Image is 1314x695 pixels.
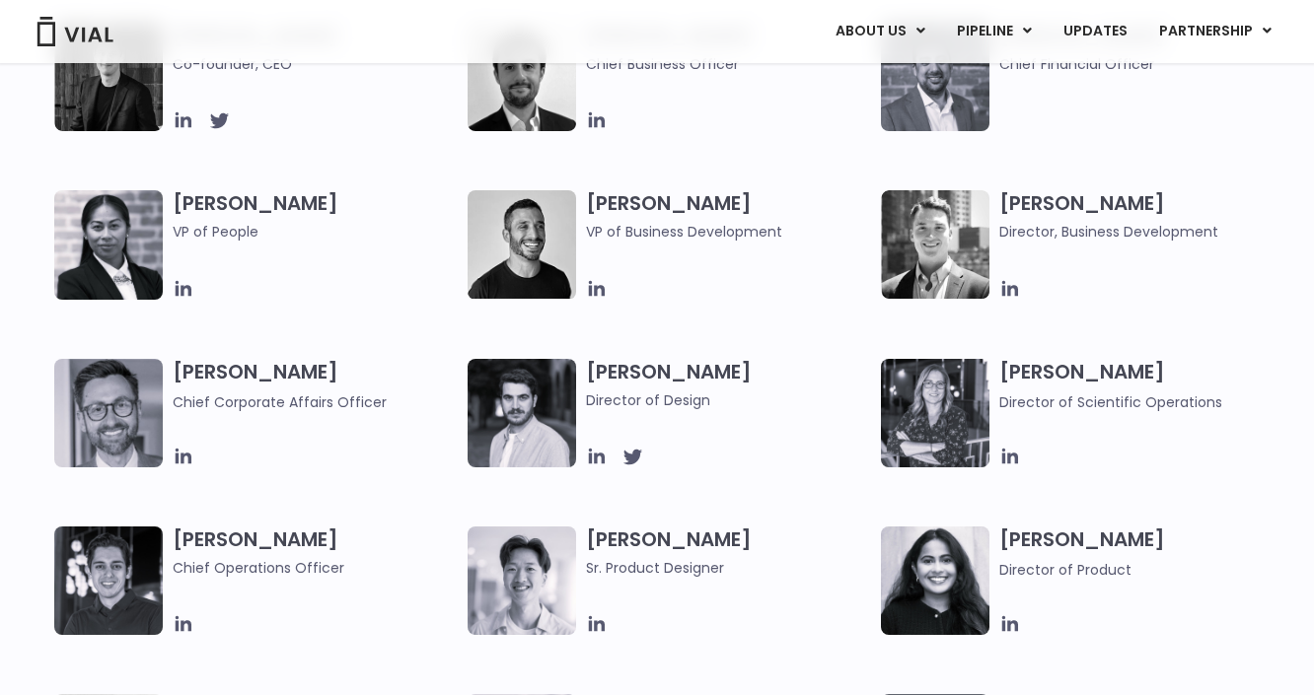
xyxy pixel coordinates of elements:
[54,23,163,131] img: A black and white photo of a man in a suit attending a Summit.
[881,359,989,467] img: Headshot of smiling woman named Sarah
[468,23,576,131] img: A black and white photo of a man in a suit holding a vial.
[468,190,576,299] img: A black and white photo of a man smiling.
[941,15,1047,48] a: PIPELINEMenu Toggle
[1048,15,1142,48] a: UPDATES
[586,53,871,75] span: Chief Business Officer
[586,359,871,411] h3: [PERSON_NAME]
[468,526,576,635] img: Brennan
[999,221,1284,243] span: Director, Business Development
[820,15,940,48] a: ABOUT USMenu Toggle
[173,53,458,75] span: Co-founder, CEO
[36,17,114,46] img: Vial Logo
[173,359,458,413] h3: [PERSON_NAME]
[173,526,458,579] h3: [PERSON_NAME]
[881,190,989,299] img: A black and white photo of a smiling man in a suit at ARVO 2023.
[999,560,1131,580] span: Director of Product
[54,359,163,467] img: Paolo-M
[999,392,1222,412] span: Director of Scientific Operations
[586,190,871,243] h3: [PERSON_NAME]
[881,23,989,131] img: Headshot of smiling man named Samir
[999,53,1284,75] span: Chief Financial Officer
[881,526,989,635] img: Smiling woman named Dhruba
[999,526,1284,581] h3: [PERSON_NAME]
[173,557,458,579] span: Chief Operations Officer
[586,389,871,411] span: Director of Design
[586,221,871,243] span: VP of Business Development
[173,221,458,243] span: VP of People
[173,392,387,412] span: Chief Corporate Affairs Officer
[586,526,871,579] h3: [PERSON_NAME]
[173,190,458,271] h3: [PERSON_NAME]
[999,359,1284,413] h3: [PERSON_NAME]
[54,526,163,635] img: Headshot of smiling man named Josh
[999,190,1284,243] h3: [PERSON_NAME]
[586,557,871,579] span: Sr. Product Designer
[468,359,576,467] img: Headshot of smiling man named Albert
[54,190,163,300] img: Catie
[1143,15,1287,48] a: PARTNERSHIPMenu Toggle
